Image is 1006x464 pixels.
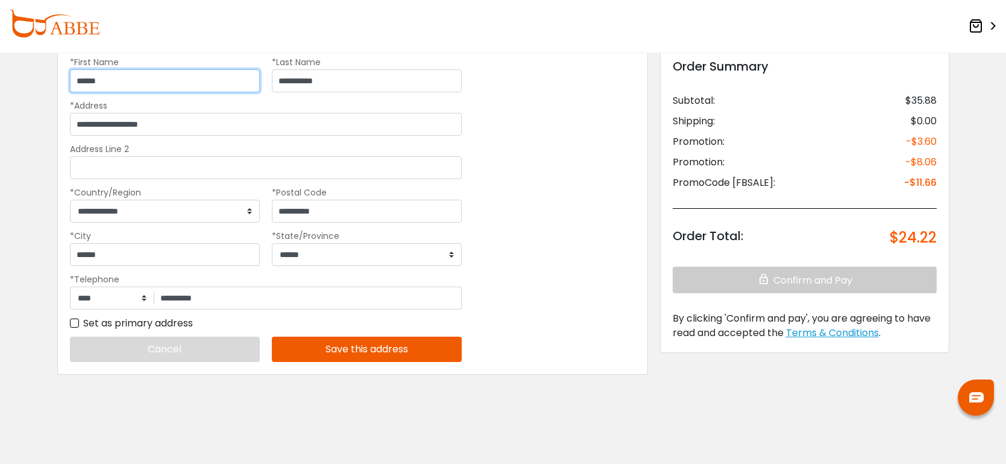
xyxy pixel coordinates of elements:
[673,57,937,75] div: Order Summary
[70,100,107,112] label: *Address
[673,114,715,129] div: Shipping:
[673,94,715,108] div: Subtotal:
[673,311,937,340] div: .
[70,186,141,199] label: *Country/Region
[9,10,99,37] img: abbeglasses.com
[969,392,984,402] img: chat
[70,273,119,286] label: *Telephone
[905,94,937,108] div: $35.88
[890,227,937,249] div: $24.22
[272,56,321,68] label: *Last Name
[272,186,327,199] label: *Postal Code
[272,230,339,242] label: *State/Province
[905,155,937,170] div: -$8.06
[986,16,997,37] span: >
[673,155,725,170] div: Promotion:
[904,176,937,190] div: -$11.66
[969,15,997,37] a: >
[70,56,119,68] label: *First Name
[911,114,937,129] div: $0.00
[70,143,129,155] label: Address Line 2
[70,230,91,242] label: *City
[673,311,931,340] span: By clicking 'Confirm and pay', you are agreeing to have read and accepted the
[70,337,260,362] button: Cancel
[786,326,879,340] span: Terms & Conditions
[906,135,937,149] div: -$3.60
[70,316,193,331] label: Set as primary address
[673,135,725,149] div: Promotion:
[673,176,775,190] div: PromoCode [FBSALE]:
[272,337,462,362] button: Save this address
[673,227,743,249] div: Order Total:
